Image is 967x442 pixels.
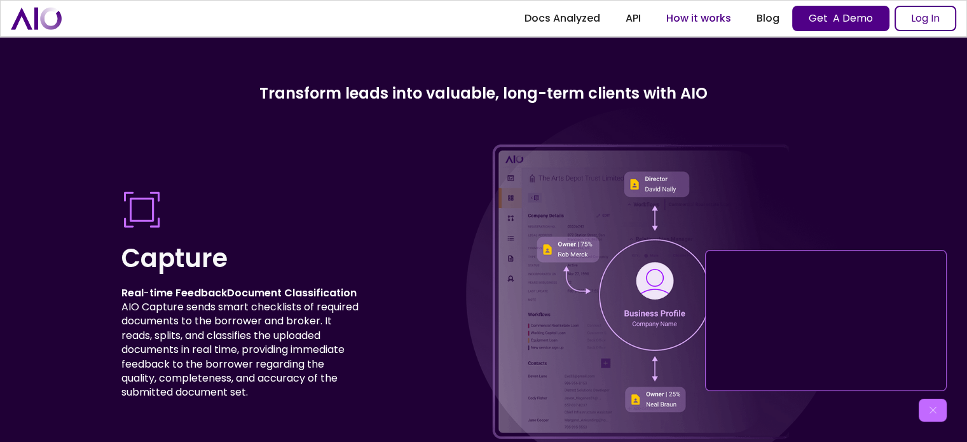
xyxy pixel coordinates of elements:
p: - AIO Capture sends smart checklists of required documents to the borrower and broker. It reads, ... [121,286,360,400]
a: Log In [895,6,956,31]
a: Docs Analyzed [512,7,613,30]
a: How it works [654,7,744,30]
a: API [613,7,654,30]
a: home [11,7,62,29]
h4: Transform leads into valuable, long-term clients with AIO [121,83,846,104]
strong: time [149,286,173,300]
iframe: AIO - powering financial decision making [711,256,941,385]
strong: Real [121,286,144,300]
a: Get A Demo [792,6,889,31]
strong: FeedbackDocument Classification [175,286,357,300]
a: Blog [744,7,792,30]
h2: Capture [121,240,360,276]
